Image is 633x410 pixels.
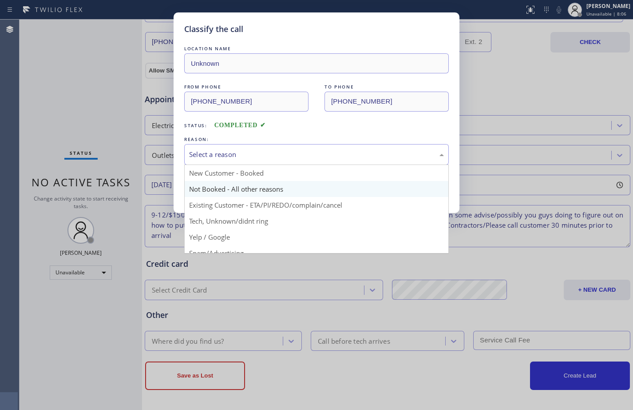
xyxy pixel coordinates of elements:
[185,165,448,181] div: New Customer - Booked
[189,149,444,160] div: Select a reason
[324,92,449,112] input: To phone
[184,122,207,129] span: Status:
[324,82,449,92] div: TO PHONE
[185,229,448,245] div: Yelp / Google
[185,181,448,197] div: Not Booked - All other reasons
[184,23,243,35] h5: Classify the call
[185,197,448,213] div: Existing Customer - ETA/PI/REDO/complain/cancel
[184,135,449,144] div: REASON:
[214,122,266,129] span: COMPLETED
[184,44,449,53] div: LOCATION NAME
[185,213,448,229] div: Tech, Unknown/didnt ring
[184,92,309,112] input: From phone
[185,245,448,261] div: Spam/Advertising
[184,82,309,92] div: FROM PHONE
